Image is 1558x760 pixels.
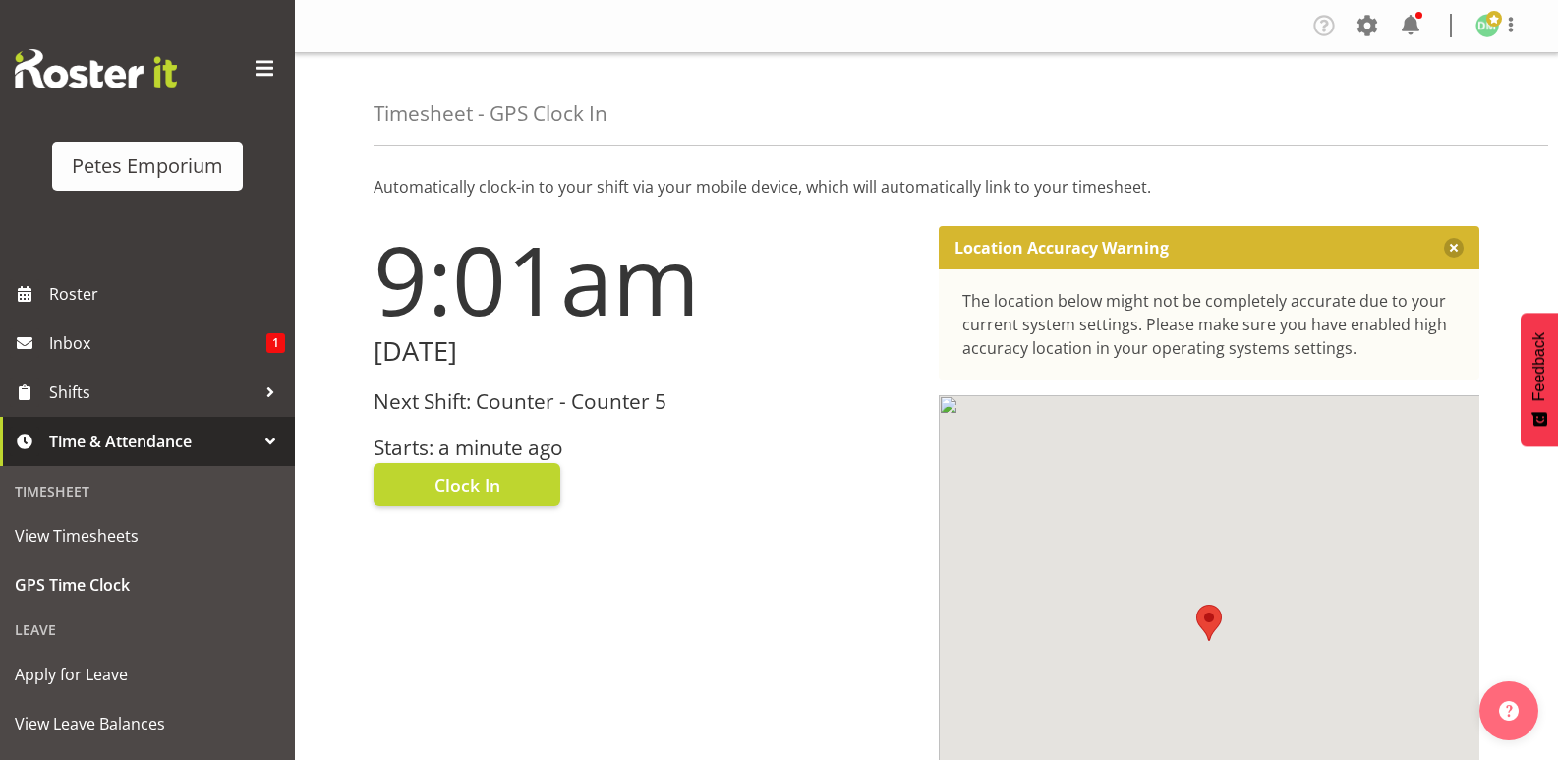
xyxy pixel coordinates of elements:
[374,437,915,459] h3: Starts: a minute ago
[374,175,1479,199] p: Automatically clock-in to your shift via your mobile device, which will automatically link to you...
[374,463,560,506] button: Clock In
[266,333,285,353] span: 1
[954,238,1169,258] p: Location Accuracy Warning
[49,279,285,309] span: Roster
[5,511,290,560] a: View Timesheets
[49,328,266,358] span: Inbox
[962,289,1457,360] div: The location below might not be completely accurate due to your current system settings. Please m...
[1530,332,1548,401] span: Feedback
[15,521,280,551] span: View Timesheets
[15,570,280,600] span: GPS Time Clock
[1444,238,1464,258] button: Close message
[1521,313,1558,446] button: Feedback - Show survey
[434,472,500,497] span: Clock In
[72,151,223,181] div: Petes Emporium
[5,560,290,610] a: GPS Time Clock
[49,427,256,456] span: Time & Attendance
[5,699,290,748] a: View Leave Balances
[49,378,256,407] span: Shifts
[374,226,915,332] h1: 9:01am
[374,102,607,125] h4: Timesheet - GPS Clock In
[15,660,280,689] span: Apply for Leave
[5,610,290,650] div: Leave
[1475,14,1499,37] img: david-mcauley697.jpg
[5,471,290,511] div: Timesheet
[15,49,177,88] img: Rosterit website logo
[374,390,915,413] h3: Next Shift: Counter - Counter 5
[15,709,280,738] span: View Leave Balances
[1499,701,1519,721] img: help-xxl-2.png
[374,336,915,367] h2: [DATE]
[5,650,290,699] a: Apply for Leave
